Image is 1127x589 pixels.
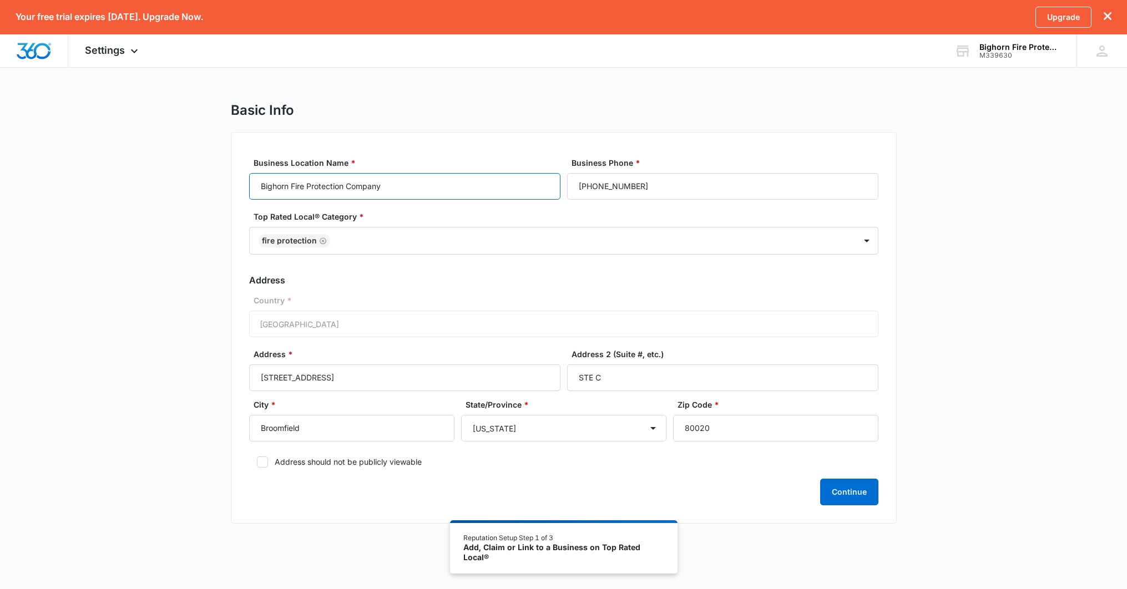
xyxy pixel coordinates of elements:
[85,44,125,56] span: Settings
[678,399,883,410] label: Zip Code
[1104,12,1111,22] button: dismiss this dialog
[254,157,565,169] label: Business Location Name
[317,237,327,245] div: Remove Fire Protection
[572,157,883,169] label: Business Phone
[68,34,158,67] div: Settings
[979,43,1060,52] div: account name
[16,12,203,22] p: Your free trial expires [DATE]. Upgrade Now.
[466,399,671,410] label: State/Province
[254,348,565,360] label: Address
[463,542,664,562] div: Add, Claim or Link to a Business on Top Rated Local®
[979,52,1060,59] div: account id
[572,348,883,360] label: Address 2 (Suite #, etc.)
[262,237,317,245] div: Fire Protection
[231,102,294,119] h1: Basic Info
[249,456,878,468] label: Address should not be publicly viewable
[463,533,664,543] div: Reputation Setup Step 1 of 3
[249,273,878,287] h3: Address
[254,294,883,306] label: Country
[254,211,883,222] label: Top Rated Local® Category
[254,399,459,410] label: City
[1035,7,1091,28] a: Upgrade
[820,479,878,505] button: Continue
